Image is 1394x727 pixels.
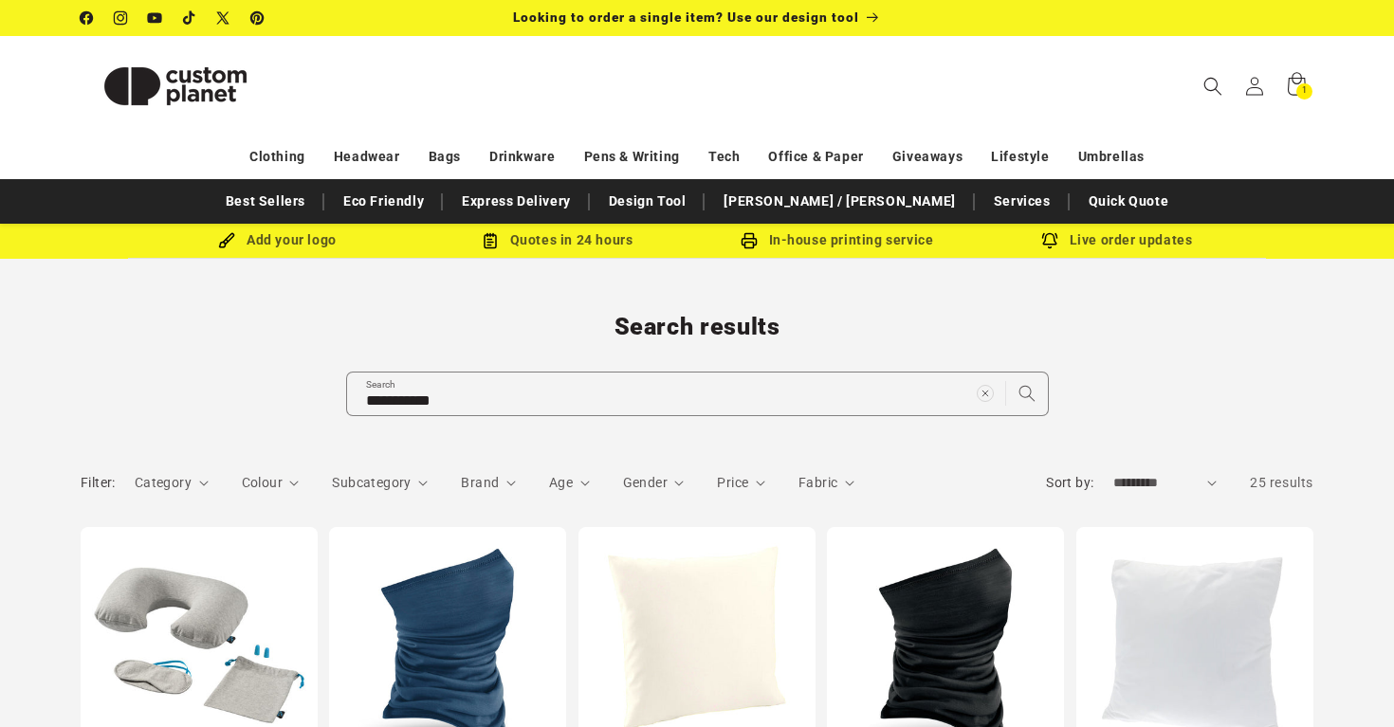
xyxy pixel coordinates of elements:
[892,140,963,173] a: Giveaways
[334,140,400,173] a: Headwear
[334,185,433,218] a: Eco Friendly
[714,185,964,218] a: [PERSON_NAME] / [PERSON_NAME]
[623,475,668,490] span: Gender
[1250,475,1313,490] span: 25 results
[623,473,685,493] summary: Gender (0 selected)
[717,475,748,490] span: Price
[74,36,278,136] a: Custom Planet
[513,9,859,25] span: Looking to order a single item? Use our design tool
[717,473,765,493] summary: Price
[461,475,499,490] span: Brand
[549,475,573,490] span: Age
[332,473,428,493] summary: Subcategory (0 selected)
[798,473,854,493] summary: Fabric (0 selected)
[429,140,461,173] a: Bags
[81,473,116,493] h2: Filter:
[332,475,411,490] span: Subcategory
[708,140,740,173] a: Tech
[135,473,209,493] summary: Category (0 selected)
[964,373,1006,414] button: Clear search term
[1078,140,1145,173] a: Umbrellas
[977,228,1256,252] div: Live order updates
[1046,475,1093,490] label: Sort by:
[991,140,1049,173] a: Lifestyle
[1192,65,1234,107] summary: Search
[1079,185,1179,218] a: Quick Quote
[81,44,270,129] img: Custom Planet
[138,228,417,252] div: Add your logo
[549,473,590,493] summary: Age (0 selected)
[218,232,235,249] img: Brush Icon
[417,228,697,252] div: Quotes in 24 hours
[249,140,305,173] a: Clothing
[697,228,977,252] div: In-house printing service
[1302,83,1308,100] span: 1
[984,185,1060,218] a: Services
[1006,373,1048,414] button: Search
[216,185,315,218] a: Best Sellers
[135,475,192,490] span: Category
[1041,232,1058,249] img: Order updates
[242,473,300,493] summary: Colour (0 selected)
[81,312,1313,342] h1: Search results
[584,140,680,173] a: Pens & Writing
[242,475,283,490] span: Colour
[482,232,499,249] img: Order Updates Icon
[741,232,758,249] img: In-house printing
[768,140,863,173] a: Office & Paper
[489,140,555,173] a: Drinkware
[798,475,837,490] span: Fabric
[599,185,696,218] a: Design Tool
[452,185,580,218] a: Express Delivery
[461,473,516,493] summary: Brand (0 selected)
